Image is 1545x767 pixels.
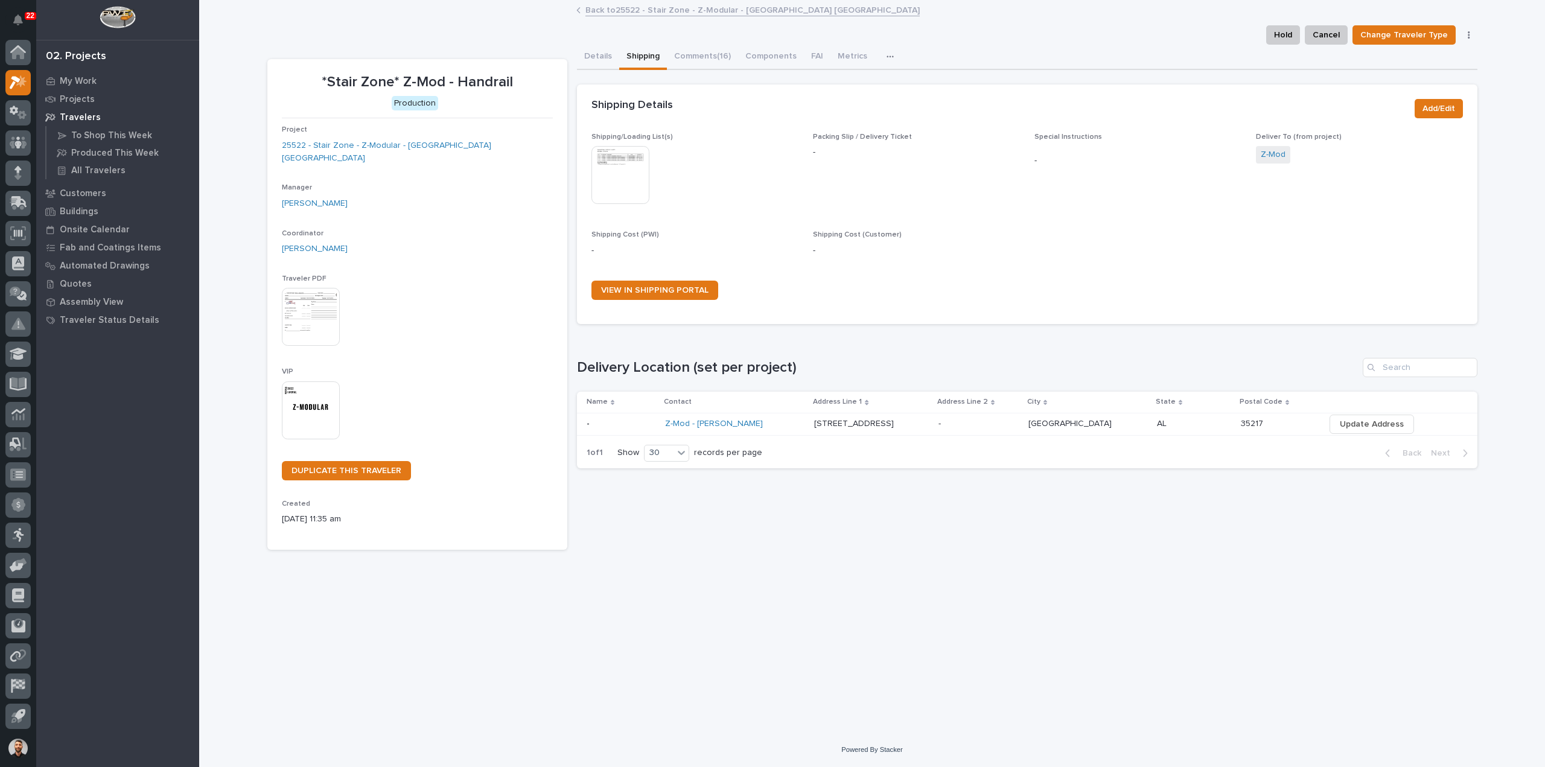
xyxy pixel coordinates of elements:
[1027,395,1040,409] p: City
[617,448,639,458] p: Show
[36,202,199,220] a: Buildings
[282,461,411,480] a: DUPLICATE THIS TRAVELER
[1266,25,1300,45] button: Hold
[60,188,106,199] p: Customers
[585,2,920,16] a: Back to25522 - Stair Zone - Z-Modular - [GEOGRAPHIC_DATA] [GEOGRAPHIC_DATA]
[1305,25,1348,45] button: Cancel
[813,133,912,141] span: Packing Slip / Delivery Ticket
[591,99,673,112] h2: Shipping Details
[282,513,553,526] p: [DATE] 11:35 am
[1363,358,1477,377] input: Search
[60,206,98,217] p: Buildings
[1360,28,1448,42] span: Change Traveler Type
[830,45,874,70] button: Metrics
[1422,101,1455,116] span: Add/Edit
[1340,417,1404,431] span: Update Address
[392,96,438,111] div: Production
[591,133,673,141] span: Shipping/Loading List(s)
[591,231,659,238] span: Shipping Cost (PWI)
[282,197,348,210] a: [PERSON_NAME]
[937,395,988,409] p: Address Line 2
[60,315,159,326] p: Traveler Status Details
[36,184,199,202] a: Customers
[60,112,101,123] p: Travelers
[577,359,1358,377] h1: Delivery Location (set per project)
[813,231,902,238] span: Shipping Cost (Customer)
[1156,395,1176,409] p: State
[1375,448,1426,459] button: Back
[1426,448,1477,459] button: Next
[804,45,830,70] button: FAI
[1028,416,1114,429] p: [GEOGRAPHIC_DATA]
[1157,416,1169,429] p: AL
[1274,28,1292,42] span: Hold
[5,736,31,761] button: users-avatar
[60,279,92,290] p: Quotes
[46,50,106,63] div: 02. Projects
[36,108,199,126] a: Travelers
[36,238,199,256] a: Fab and Coatings Items
[1034,154,1241,167] p: -
[15,14,31,34] div: Notifications22
[60,76,97,87] p: My Work
[1352,25,1456,45] button: Change Traveler Type
[938,416,943,429] p: -
[36,90,199,108] a: Projects
[1241,416,1266,429] p: 35217
[813,244,1020,257] p: -
[60,224,130,235] p: Onsite Calendar
[71,148,159,159] p: Produced This Week
[1034,133,1102,141] span: Special Instructions
[1431,448,1457,459] span: Next
[601,286,709,294] span: VIEW IN SHIPPING PORTAL
[738,45,804,70] button: Components
[36,256,199,275] a: Automated Drawings
[46,144,199,161] a: Produced This Week
[282,500,310,508] span: Created
[1313,28,1340,42] span: Cancel
[5,7,31,33] button: Notifications
[841,746,902,753] a: Powered By Stacker
[36,311,199,329] a: Traveler Status Details
[60,243,161,253] p: Fab and Coatings Items
[694,448,762,458] p: records per page
[36,275,199,293] a: Quotes
[664,395,692,409] p: Contact
[282,243,348,255] a: [PERSON_NAME]
[46,162,199,179] a: All Travelers
[814,416,896,429] p: [STREET_ADDRESS]
[282,275,327,282] span: Traveler PDF
[665,419,763,429] a: Z-Mod - [PERSON_NAME]
[1330,415,1414,434] button: Update Address
[645,447,674,459] div: 30
[577,413,1477,435] tr: -- Z-Mod - [PERSON_NAME] [STREET_ADDRESS][STREET_ADDRESS] -- [GEOGRAPHIC_DATA][GEOGRAPHIC_DATA] A...
[282,126,307,133] span: Project
[60,297,123,308] p: Assembly View
[71,165,126,176] p: All Travelers
[282,230,323,237] span: Coordinator
[291,466,401,475] span: DUPLICATE THIS TRAVELER
[282,139,553,165] a: 25522 - Stair Zone - Z-Modular - [GEOGRAPHIC_DATA] [GEOGRAPHIC_DATA]
[27,11,34,20] p: 22
[60,261,150,272] p: Automated Drawings
[577,45,619,70] button: Details
[591,244,798,257] p: -
[1256,133,1342,141] span: Deliver To (from project)
[282,74,553,91] p: *Stair Zone* Z-Mod - Handrail
[282,368,293,375] span: VIP
[587,395,608,409] p: Name
[46,127,199,144] a: To Shop This Week
[813,395,862,409] p: Address Line 1
[1261,148,1285,161] a: Z-Mod
[71,130,152,141] p: To Shop This Week
[587,416,592,429] p: -
[667,45,738,70] button: Comments (16)
[282,184,312,191] span: Manager
[36,293,199,311] a: Assembly View
[100,6,135,28] img: Workspace Logo
[619,45,667,70] button: Shipping
[1395,448,1421,459] span: Back
[36,220,199,238] a: Onsite Calendar
[1240,395,1282,409] p: Postal Code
